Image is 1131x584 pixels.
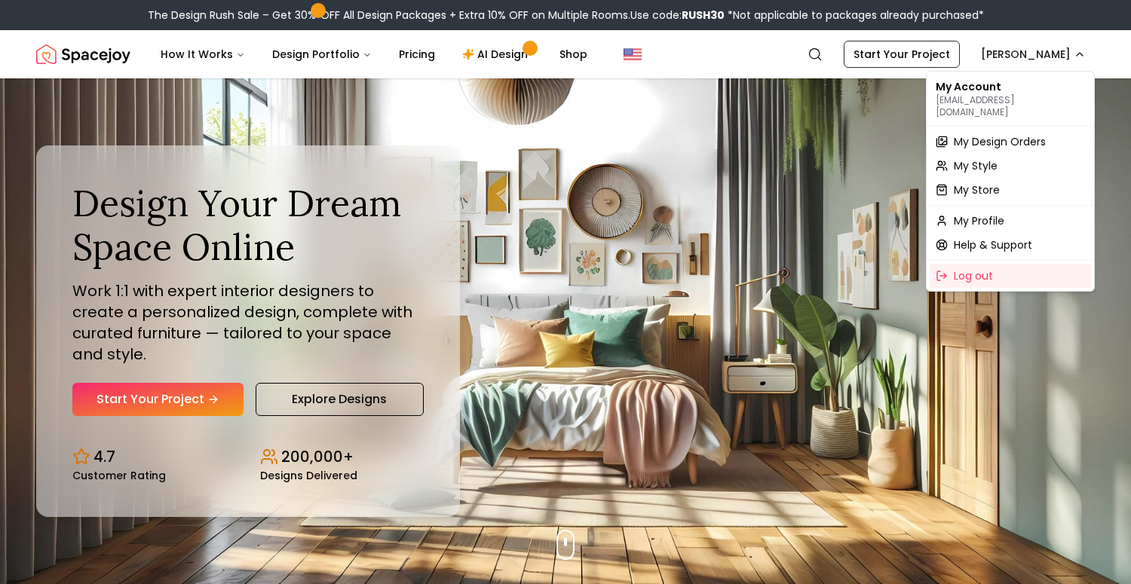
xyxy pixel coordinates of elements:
div: My Account [930,75,1091,123]
span: My Profile [954,213,1004,228]
span: Log out [954,268,993,283]
a: My Profile [930,209,1091,233]
a: My Store [930,178,1091,202]
a: Help & Support [930,233,1091,257]
p: [EMAIL_ADDRESS][DOMAIN_NAME] [936,94,1085,118]
span: My Design Orders [954,134,1046,149]
a: My Style [930,154,1091,178]
span: Help & Support [954,237,1032,252]
div: [PERSON_NAME] [926,71,1095,292]
span: My Store [954,182,1000,197]
span: My Style [954,158,998,173]
a: My Design Orders [930,130,1091,154]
